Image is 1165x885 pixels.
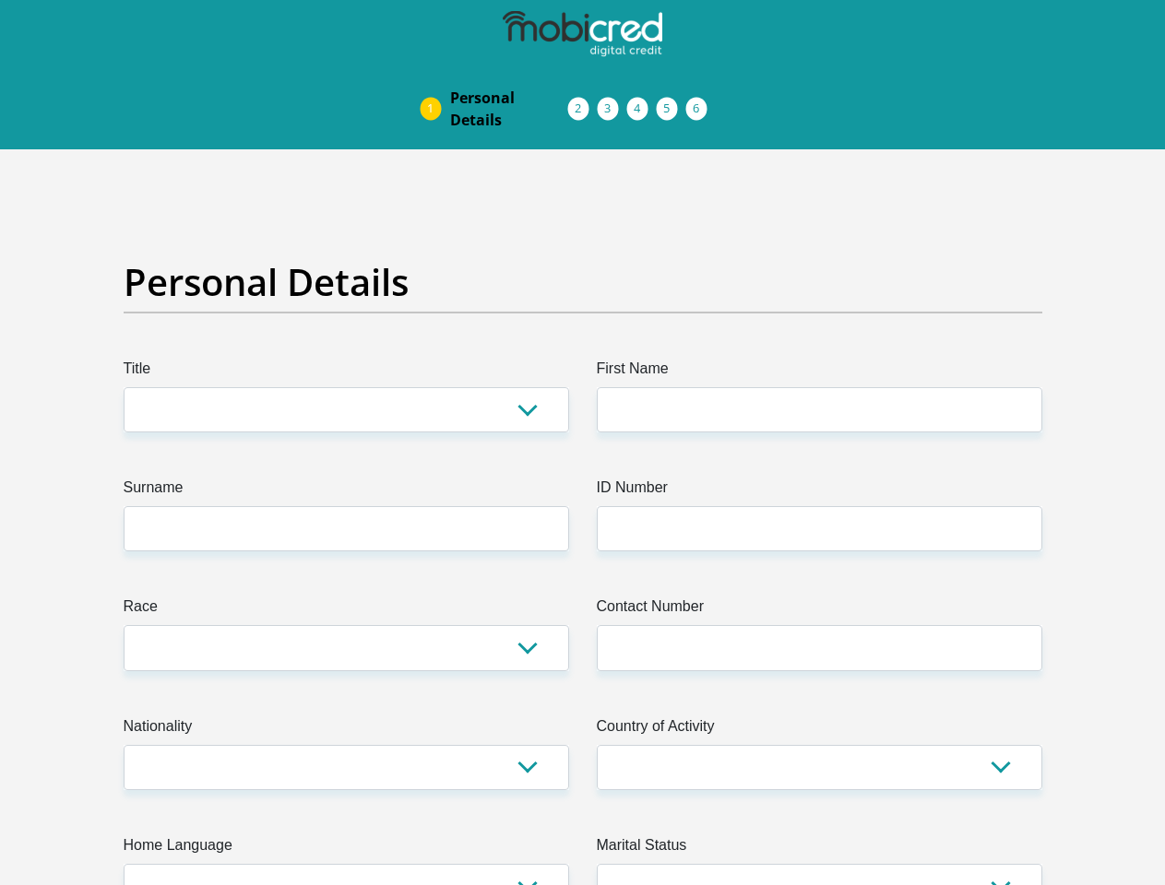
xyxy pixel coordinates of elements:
[597,358,1042,387] label: First Name
[597,834,1042,864] label: Marital Status
[450,87,568,131] span: Personal Details
[435,79,583,138] a: PersonalDetails
[124,477,569,506] label: Surname
[597,715,1042,745] label: Country of Activity
[124,715,569,745] label: Nationality
[597,387,1042,432] input: First Name
[597,506,1042,551] input: ID Number
[503,11,661,57] img: mobicred logo
[597,596,1042,625] label: Contact Number
[124,834,569,864] label: Home Language
[124,260,1042,304] h2: Personal Details
[124,358,569,387] label: Title
[124,506,569,551] input: Surname
[597,477,1042,506] label: ID Number
[597,625,1042,670] input: Contact Number
[124,596,569,625] label: Race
